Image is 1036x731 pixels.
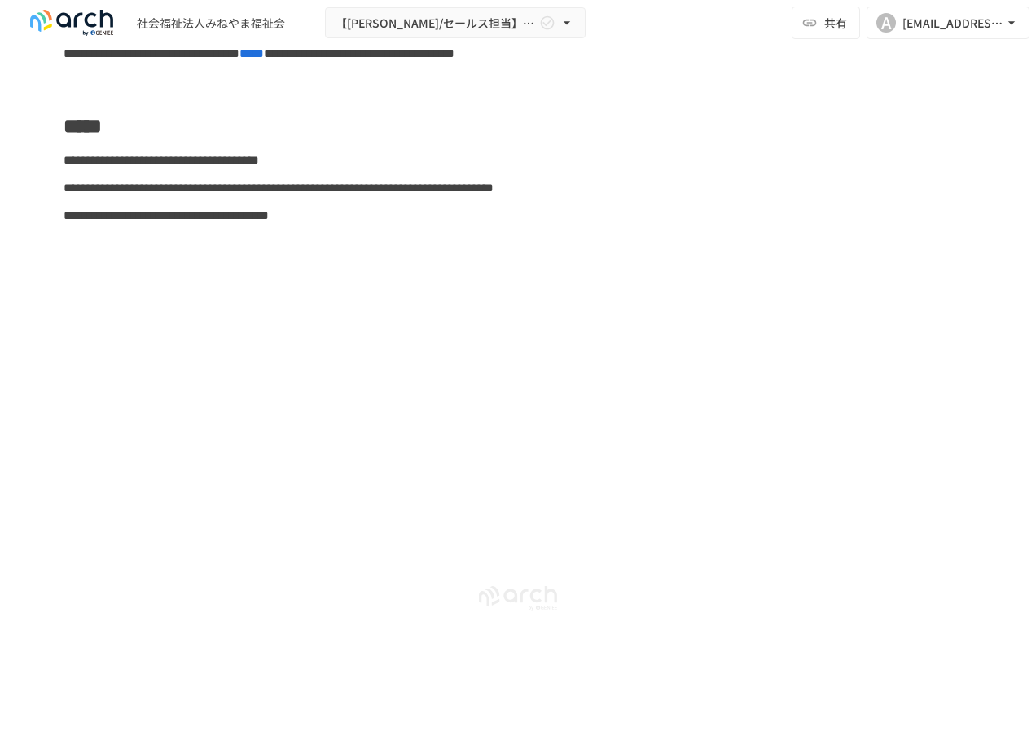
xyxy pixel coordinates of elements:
[325,7,586,39] button: 【[PERSON_NAME]/セールス担当】社会福祉法人みねやま福祉会様_初期設定サポート
[867,7,1029,39] button: A[EMAIL_ADDRESS][DOMAIN_NAME]
[137,15,285,32] div: 社会福祉法人みねやま福祉会
[336,13,536,33] span: 【[PERSON_NAME]/セールス担当】社会福祉法人みねやま福祉会様_初期設定サポート
[20,10,124,36] img: logo-default@2x-9cf2c760.svg
[876,13,896,33] div: A
[792,7,860,39] button: 共有
[824,14,847,32] span: 共有
[902,13,1003,33] div: [EMAIL_ADDRESS][DOMAIN_NAME]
